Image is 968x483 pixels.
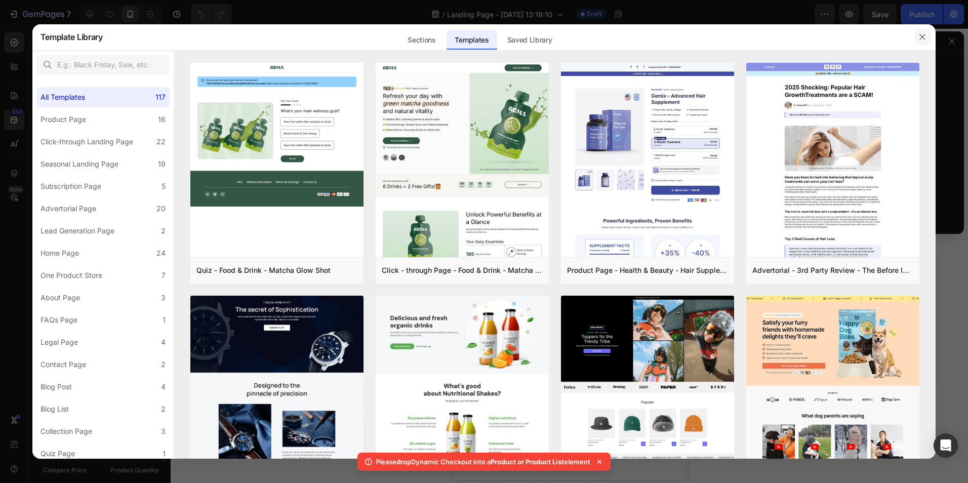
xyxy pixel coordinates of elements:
[41,358,86,371] div: Contact Page
[382,264,543,276] div: Click - through Page - Food & Drink - Matcha Glow Shot
[41,425,92,437] div: Collection Page
[491,458,564,466] span: Product or Product List
[161,381,166,393] div: 4
[162,269,166,281] div: 7
[158,113,166,126] div: 16
[41,91,85,103] div: All Templates
[158,158,166,170] div: 19
[93,343,146,353] div: Generate layout
[376,457,590,467] p: Please Dynamic Checkout into a element
[41,381,72,393] div: Blog Post
[91,355,145,365] span: from URL or image
[190,63,364,207] img: quiz-1.png
[934,433,958,458] div: Open Intercom Messenger
[196,264,331,276] div: Quiz - Food & Drink - Matcha Glow Shot
[396,458,411,466] span: drop
[399,30,443,50] div: Sections
[499,30,560,50] div: Saved Library
[156,203,166,215] div: 20
[567,264,728,276] div: Product Page - Health & Beauty - Hair Supplement
[752,264,913,276] div: Advertorial - 3rd Party Review - The Before Image - Hair Supplement
[161,292,166,304] div: 3
[41,225,114,237] div: Lead Generation Page
[41,247,79,259] div: Home Page
[156,136,166,148] div: 22
[41,269,102,281] div: One Product Store
[84,321,153,330] span: inspired by CRO experts
[41,158,118,170] div: Seasonal Landing Page
[89,308,150,319] div: Choose templates
[59,236,179,248] p: PIDE YA Y PAGA EN CASA
[155,91,166,103] div: 117
[41,314,77,326] div: FAQs Page
[161,225,166,237] div: 2
[447,30,497,50] div: Templates
[80,390,156,399] span: then drag & drop elements
[41,24,103,50] h2: Template Library
[161,336,166,348] div: 4
[88,377,150,388] div: Add blank section
[41,180,101,192] div: Subscription Page
[41,336,78,348] div: Legal Page
[41,448,75,460] div: Quiz Page
[163,314,166,326] div: 1
[41,292,80,304] div: About Page
[162,180,166,192] div: 5
[9,286,57,296] span: Add section
[41,403,69,415] div: Blog List
[161,403,166,415] div: 2
[41,113,86,126] div: Product Page
[163,448,166,460] div: 1
[161,358,166,371] div: 2
[41,136,133,148] div: Click-through Landing Page
[156,247,166,259] div: 24
[36,55,170,75] input: E.g.: Black Friday, Sale, etc.
[161,425,166,437] div: 3
[98,433,152,441] div: Drop element here
[21,230,217,254] button: <p>PIDE YA Y PAGA EN CASA</p>
[41,203,96,215] div: Advertorial Page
